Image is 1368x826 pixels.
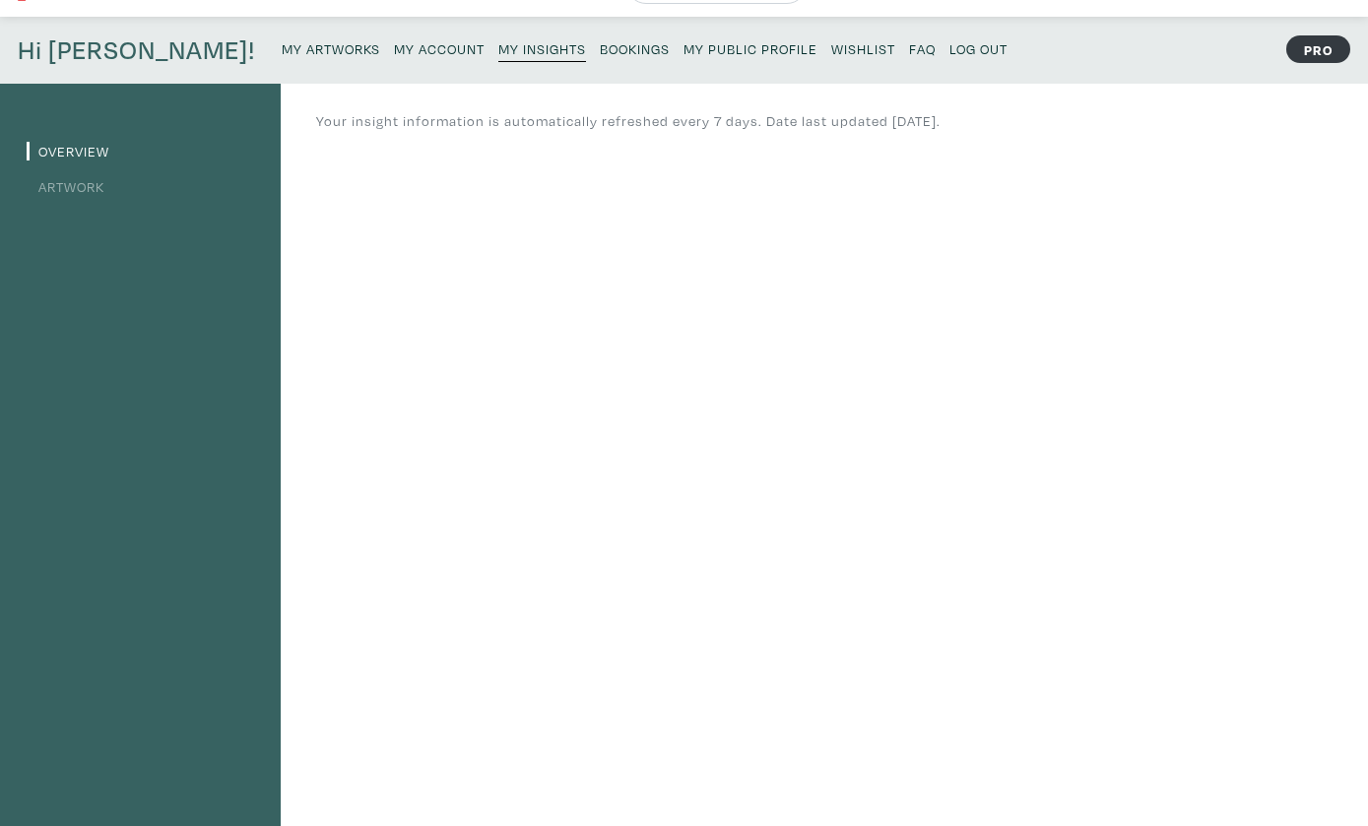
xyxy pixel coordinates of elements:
a: Artwork [27,177,104,196]
a: Overview [27,142,109,160]
strong: PRO [1286,35,1350,63]
a: Bookings [600,34,670,61]
small: Bookings [600,39,670,58]
a: My Account [394,34,485,61]
p: Your insight information is automatically refreshed every 7 days. Date last updated [DATE]. [316,110,941,132]
small: Log Out [949,39,1008,58]
h4: Hi [PERSON_NAME]! [18,34,255,66]
a: Log Out [949,34,1008,61]
a: My Public Profile [684,34,817,61]
small: My Account [394,39,485,58]
small: My Artworks [282,39,380,58]
a: FAQ [909,34,936,61]
small: My Public Profile [684,39,817,58]
a: My Insights [498,34,586,62]
small: FAQ [909,39,936,58]
small: Wishlist [831,39,895,58]
a: My Artworks [282,34,380,61]
a: Wishlist [831,34,895,61]
small: My Insights [498,39,586,58]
